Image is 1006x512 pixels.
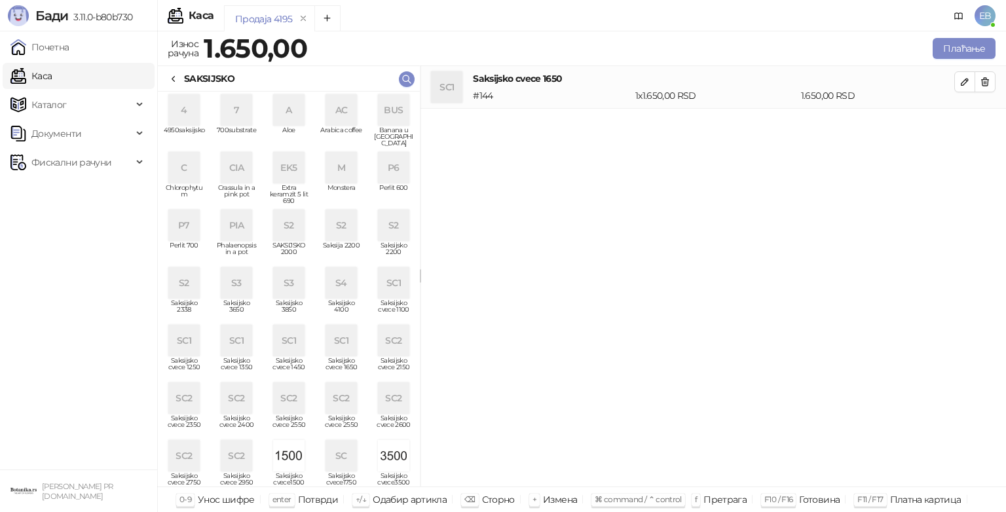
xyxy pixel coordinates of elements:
span: Saksijsko 4100 [320,300,362,320]
span: Arabica coffee [320,127,362,147]
div: S2 [326,210,357,241]
div: C [168,152,200,183]
div: SC [326,440,357,471]
span: Saksijsko cvece 2950 [215,473,257,492]
div: 1.650,00 RSD [798,88,957,103]
div: 7 [221,94,252,126]
img: Slika [273,440,305,471]
span: 700substrate [215,127,257,147]
div: SC2 [168,440,200,471]
div: EK5 [273,152,305,183]
small: [PERSON_NAME] PR [DOMAIN_NAME] [42,482,113,501]
img: Slika [378,440,409,471]
strong: 1.650,00 [204,32,307,64]
span: EB [975,5,996,26]
span: Saksijsko cvece 2350 [163,415,205,435]
span: Saksijsko cvece 1650 [320,357,362,377]
span: Saksijsko cvece 2400 [215,415,257,435]
span: Saksijsko cvece 2550 [320,415,362,435]
span: Saksijsko cvece 2600 [373,415,415,435]
span: Документи [31,120,81,147]
button: Плаћање [933,38,996,59]
span: F11 / F17 [857,494,883,504]
h4: Saksijsko cvece 1650 [473,71,954,86]
div: Готовина [799,491,840,508]
div: Сторно [482,491,515,508]
span: Chlorophytum [163,185,205,204]
div: SC1 [168,325,200,356]
span: Saksijsko cvece1500 [268,473,310,492]
span: Saksijsko cvece 2750 [163,473,205,492]
div: S3 [273,267,305,299]
span: Saksijsko cvece 1350 [215,357,257,377]
div: PIA [221,210,252,241]
div: SC1 [378,267,409,299]
span: Saksijsko cvece 2150 [373,357,415,377]
span: enter [272,494,291,504]
div: CIA [221,152,252,183]
a: Документација [948,5,969,26]
div: SC2 [326,382,357,414]
div: Каса [189,10,214,21]
span: Бади [35,8,68,24]
div: SC2 [378,382,409,414]
div: Претрага [703,491,747,508]
span: Saksijsko cvece 1450 [268,357,310,377]
span: Saksijsko 3850 [268,300,310,320]
div: A [273,94,305,126]
div: S2 [378,210,409,241]
div: Платна картица [890,491,961,508]
div: SC2 [273,382,305,414]
span: Monstera [320,185,362,204]
span: Saksijsko 2338 [163,300,205,320]
img: Logo [8,5,29,26]
span: Saksijsko cvece3500 [373,473,415,492]
div: P6 [378,152,409,183]
div: P7 [168,210,200,241]
span: Banana u [GEOGRAPHIC_DATA] [373,127,415,147]
a: Почетна [10,34,69,60]
div: Измена [543,491,577,508]
span: Saksijsko cvece1750 [320,473,362,492]
div: 4 [168,94,200,126]
span: f [695,494,697,504]
div: SC2 [168,382,200,414]
span: ↑/↓ [356,494,366,504]
div: SAKSIJSKO [184,71,234,86]
span: Каталог [31,92,67,118]
span: 3.11.0-b80b730 [68,11,132,23]
span: Perlit 600 [373,185,415,204]
span: Aloe [268,127,310,147]
span: Фискални рачуни [31,149,111,175]
div: S3 [221,267,252,299]
span: 4950saksijsko [163,127,205,147]
div: S2 [273,210,305,241]
div: SC1 [221,325,252,356]
a: Каса [10,63,52,89]
img: 64x64-companyLogo-0e2e8aaa-0bd2-431b-8613-6e3c65811325.png [10,478,37,504]
span: + [532,494,536,504]
span: Saksija 2200 [320,242,362,262]
span: ⌫ [464,494,475,504]
div: Унос шифре [198,491,255,508]
span: Saksijsko 2200 [373,242,415,262]
div: SC2 [221,440,252,471]
div: S2 [168,267,200,299]
span: Extra keramzit 5 lit 690 [268,185,310,204]
span: F10 / F16 [764,494,792,504]
div: S4 [326,267,357,299]
button: Add tab [314,5,341,31]
div: Износ рачуна [165,35,201,62]
span: Saksijsko cvece 1250 [163,357,205,377]
div: BUS [378,94,409,126]
div: Потврди [298,491,339,508]
span: Phalaenopsis in a pot [215,242,257,262]
div: SC2 [221,382,252,414]
div: M [326,152,357,183]
span: Perlit 700 [163,242,205,262]
div: SC1 [326,325,357,356]
span: Saksijsko 3650 [215,300,257,320]
span: SAKSIJSKO 2000 [268,242,310,262]
span: Saksijsko cvece 1100 [373,300,415,320]
button: remove [295,13,312,24]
